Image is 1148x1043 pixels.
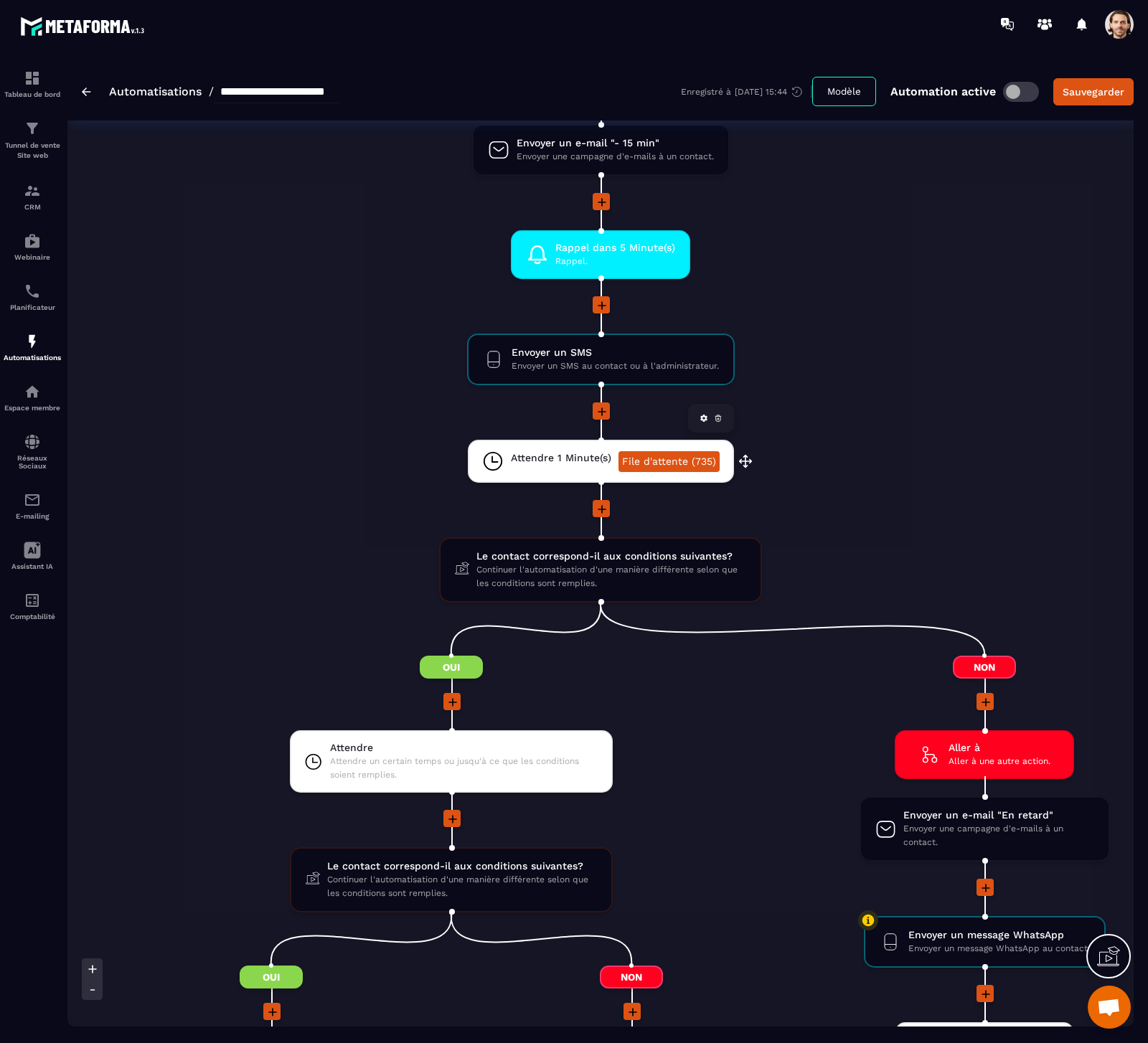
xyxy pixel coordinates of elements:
span: Oui [240,966,303,988]
p: Automation active [890,85,996,98]
button: Modèle [812,77,876,106]
span: Envoyer un e-mail "- 15 min" [517,136,714,150]
a: Automatisations [109,85,202,98]
a: automationsautomationsEspace membre [4,372,61,423]
img: accountant [24,592,41,609]
a: automationsautomationsAutomatisations [4,322,61,372]
a: formationformationTunnel de vente Site web [4,109,61,171]
span: Oui [420,656,483,679]
a: emailemailE-mailing [4,481,61,531]
img: logo [20,13,149,39]
a: File d'attente (735) [618,451,720,472]
span: Envoyer un e-mail "En retard" [903,808,1094,822]
span: Envoyer un SMS [512,346,719,359]
img: formation [24,70,41,87]
p: CRM [4,203,61,211]
span: Envoyer une campagne d'e-mails à un contact. [903,822,1094,849]
img: email [24,491,41,509]
img: automations [24,232,41,250]
span: Attendre [330,741,599,755]
img: social-network [24,433,41,450]
img: formation [24,120,41,137]
p: Espace membre [4,404,61,412]
a: Assistant IA [4,531,61,581]
span: Envoyer un message WhatsApp au contact. [908,942,1090,955]
a: formationformationCRM [4,171,61,222]
img: scheduler [24,283,41,300]
p: Assistant IA [4,562,61,570]
span: Envoyer un message WhatsApp [908,928,1090,942]
p: Planificateur [4,303,61,311]
p: Réseaux Sociaux [4,454,61,470]
p: Comptabilité [4,613,61,620]
div: Sauvegarder [1063,85,1124,99]
span: Rappel dans 5 Minute(s) [555,241,675,255]
span: Envoyer une campagne d'e-mails à un contact. [517,150,714,164]
p: E-mailing [4,512,61,520]
p: Automatisations [4,354,61,362]
span: Aller à [949,741,1050,755]
a: formationformationTableau de bord [4,59,61,109]
img: automations [24,333,41,350]
span: Attendre un certain temps ou jusqu'à ce que les conditions soient remplies. [330,755,599,782]
span: Non [953,656,1016,679]
img: arrow [82,88,91,96]
a: automationsautomationsWebinaire [4,222,61,272]
span: Le contact correspond-il aux conditions suivantes? [476,549,746,563]
p: [DATE] 15:44 [735,87,787,97]
span: Envoyer un SMS au contact ou à l'administrateur. [512,359,719,373]
span: Continuer l'automatisation d'une manière différente selon que les conditions sont remplies. [476,563,746,590]
div: Enregistré à [681,85,812,98]
span: Aller à une autre action. [949,755,1050,768]
span: Rappel. [555,255,675,268]
a: schedulerschedulerPlanificateur [4,272,61,322]
a: social-networksocial-networkRéseaux Sociaux [4,423,61,481]
span: / [209,85,214,98]
img: formation [24,182,41,199]
span: Le contact correspond-il aux conditions suivantes? [327,859,597,873]
span: Attendre 1 Minute(s) [511,451,611,465]
a: accountantaccountantComptabilité [4,581,61,631]
div: Open chat [1088,986,1131,1029]
p: Webinaire [4,253,61,261]
span: Non [600,966,663,988]
p: Tableau de bord [4,90,61,98]
button: Sauvegarder [1053,78,1134,105]
p: Tunnel de vente Site web [4,141,61,161]
span: Continuer l'automatisation d'une manière différente selon que les conditions sont remplies. [327,873,597,900]
img: automations [24,383,41,400]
